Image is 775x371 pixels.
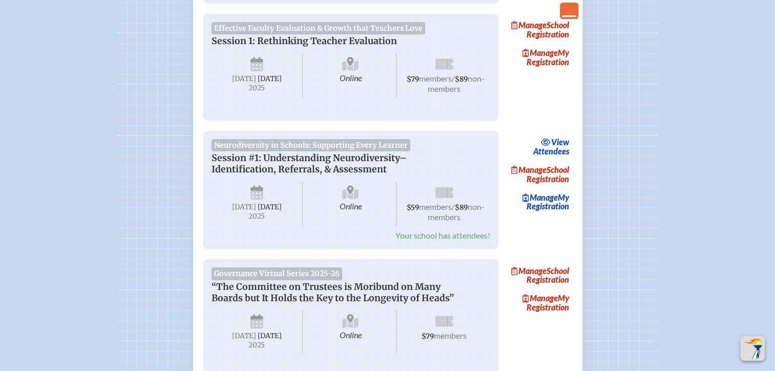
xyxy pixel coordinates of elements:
a: ManageMy Registration [507,46,572,69]
span: [DATE] [258,74,282,83]
span: members [434,330,467,340]
a: ManageMy Registration [507,190,572,214]
span: members [419,202,452,211]
span: view [551,137,569,147]
span: 2025 [220,341,295,349]
p: Session 1: Rethinking Teacher Evaluation [212,35,470,47]
img: To the top [742,338,763,359]
p: “The Committee on Trustees is Moribund on Many Boards but It Holds the Key to the Longevity of He... [212,281,470,304]
button: Scroll Top [740,336,765,361]
span: [DATE] [232,74,256,83]
span: $59 [407,203,419,212]
span: Online [305,181,396,226]
span: [DATE] [258,203,282,211]
span: Governance Virtual Series 2025-26 [212,267,343,280]
span: Manage [511,165,547,174]
span: [DATE] [258,331,282,340]
span: Manage [511,20,547,30]
span: $79 [422,332,434,341]
span: 2025 [220,212,295,220]
span: non-members [428,202,485,222]
span: Online [305,310,396,353]
span: Manage [522,293,558,303]
span: members [419,73,452,83]
span: Manage [522,192,558,202]
a: viewAttendees [531,135,572,159]
a: ManageSchool Registration [507,163,572,186]
span: $89 [455,75,468,84]
span: Manage [511,266,547,276]
span: Neurodiversity in Schools: Supporting Every Learner [212,139,411,151]
span: [DATE] [232,331,256,340]
span: 2025 [220,84,295,92]
span: Online [305,53,396,98]
span: $79 [407,75,419,84]
span: / [452,73,455,83]
a: ManageSchool Registration [507,263,572,287]
span: [DATE] [232,203,256,211]
span: Your school has attendees! [395,230,490,240]
span: Effective Faculty Evaluation & Growth that Teachers Love [212,22,426,34]
span: / [452,202,455,211]
span: Manage [522,48,558,57]
span: non-members [428,73,485,93]
a: ManageSchool Registration [507,18,572,42]
span: $89 [455,203,468,212]
p: Session #1: Understanding Neurodiversity–Identification, Referrals, & Assessment [212,152,470,175]
a: ManageMy Registration [507,291,572,315]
